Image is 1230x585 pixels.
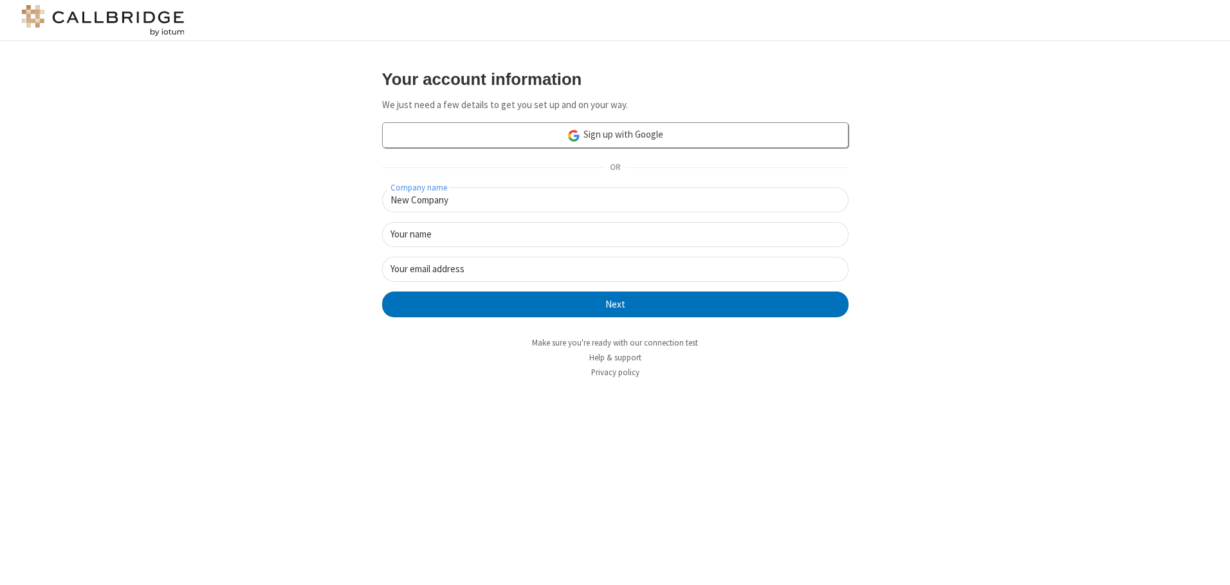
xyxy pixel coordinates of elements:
a: Help & support [589,352,641,363]
input: Company name [382,187,849,212]
a: Sign up with Google [382,122,849,148]
button: Next [382,292,849,317]
input: Your email address [382,257,849,282]
h3: Your account information [382,70,849,88]
input: Your name [382,222,849,247]
p: We just need a few details to get you set up and on your way. [382,98,849,113]
a: Make sure you're ready with our connection test [532,337,698,348]
img: logo@2x.png [19,5,187,36]
span: OR [605,159,625,177]
a: Privacy policy [591,367,639,378]
img: google-icon.png [567,129,581,143]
